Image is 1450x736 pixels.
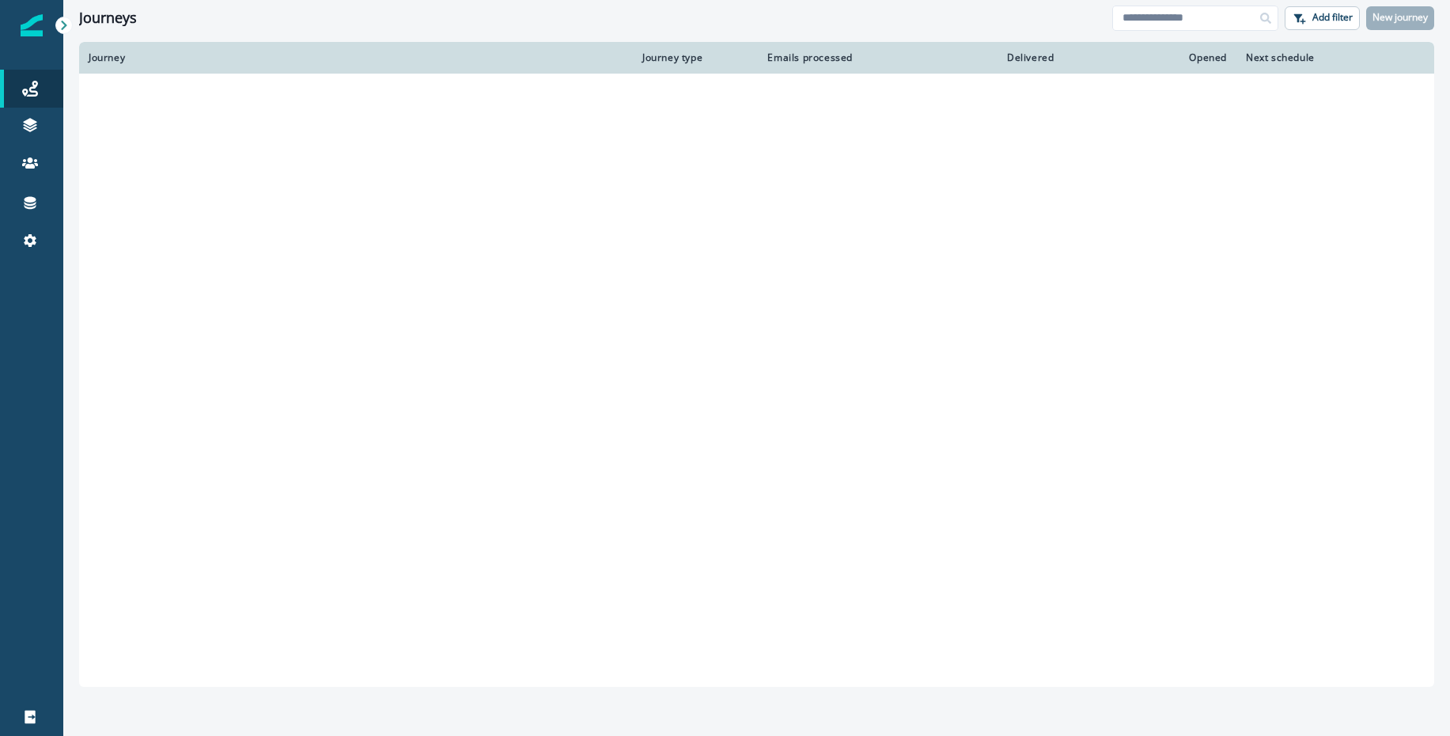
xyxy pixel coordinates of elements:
div: Emails processed [761,51,853,64]
p: New journey [1372,12,1428,23]
button: New journey [1366,6,1434,30]
h1: Journeys [79,9,137,27]
img: Inflection [21,14,43,36]
div: Journey type [642,51,742,64]
button: Add filter [1285,6,1360,30]
p: Add filter [1312,12,1353,23]
div: Opened [1073,51,1227,64]
div: Delivered [872,51,1054,64]
div: Next schedule [1246,51,1385,64]
div: Journey [89,51,623,64]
